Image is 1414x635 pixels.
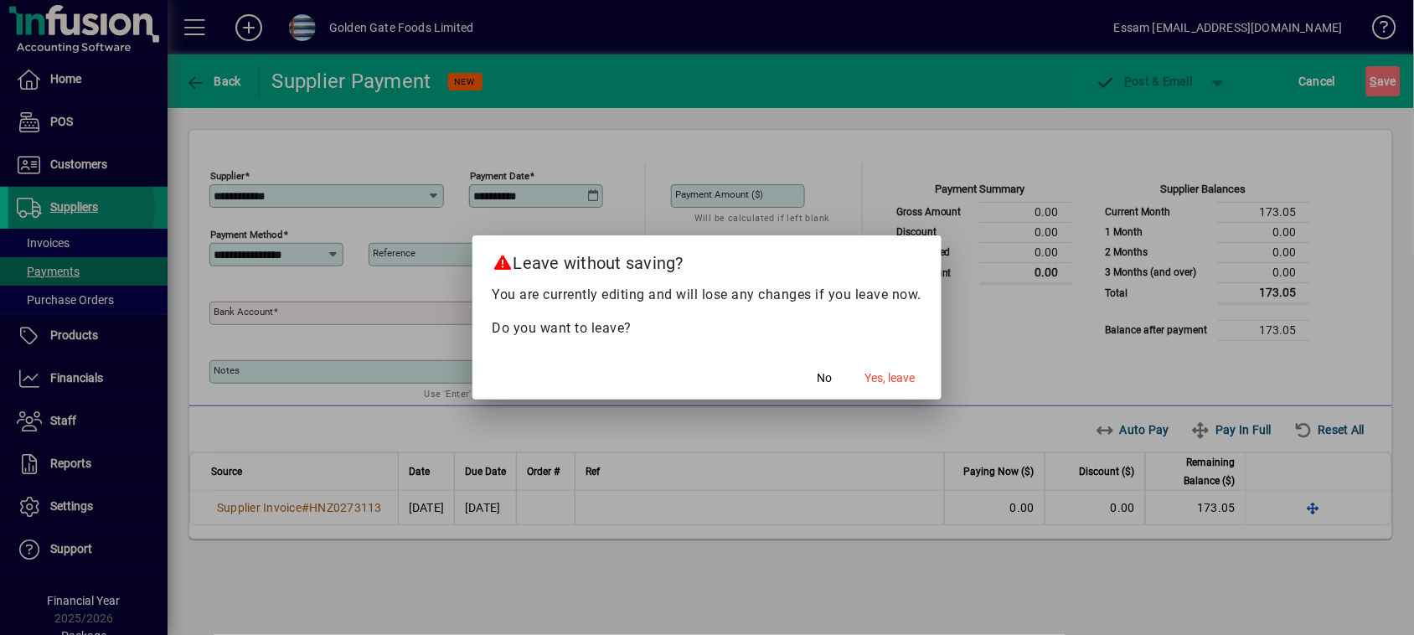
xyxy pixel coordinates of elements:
span: Yes, leave [864,369,915,387]
button: Yes, leave [858,363,921,393]
span: No [817,369,832,387]
p: Do you want to leave? [493,318,922,338]
p: You are currently editing and will lose any changes if you leave now. [493,285,922,305]
h2: Leave without saving? [472,235,942,284]
button: No [797,363,851,393]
